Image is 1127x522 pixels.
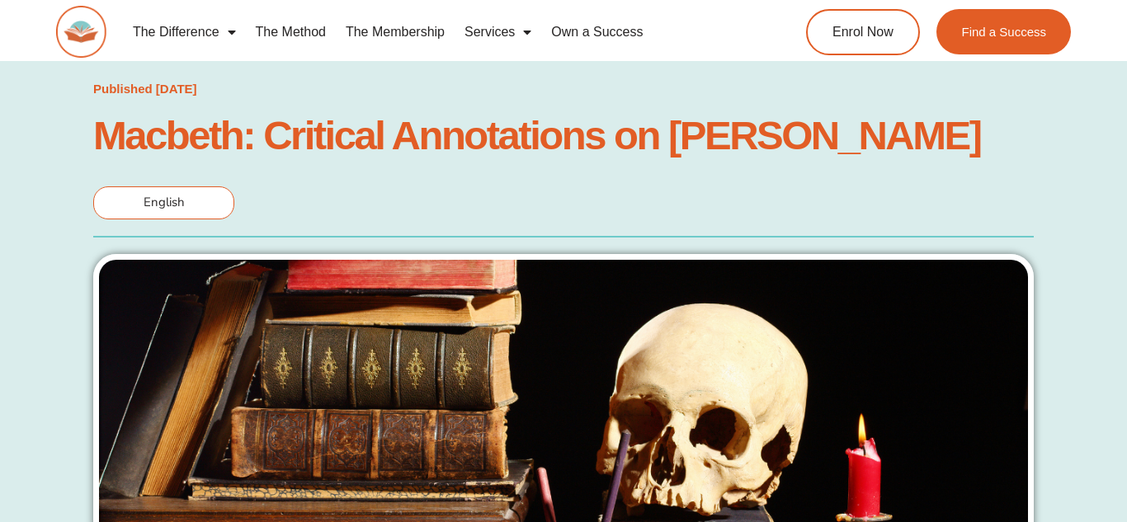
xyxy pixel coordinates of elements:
[123,13,748,51] nav: Menu
[123,13,246,51] a: The Difference
[93,82,153,96] span: Published
[246,13,336,51] a: The Method
[156,82,197,96] time: [DATE]
[936,9,1071,54] a: Find a Success
[336,13,455,51] a: The Membership
[806,9,920,55] a: Enrol Now
[832,26,894,39] span: Enrol Now
[961,26,1046,38] span: Find a Success
[93,117,1034,153] h1: Macbeth: Critical Annotations on [PERSON_NAME]
[455,13,541,51] a: Services
[144,194,185,210] span: English
[541,13,653,51] a: Own a Success
[93,78,197,101] a: Published [DATE]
